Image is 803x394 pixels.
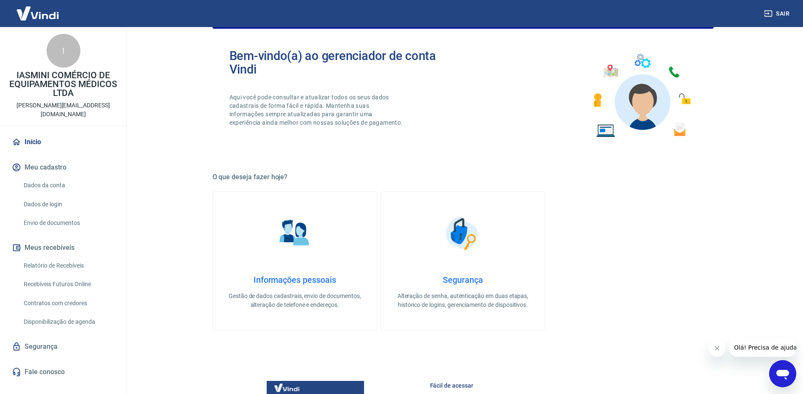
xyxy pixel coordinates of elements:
img: Imagem de um avatar masculino com diversos icones exemplificando as funcionalidades do gerenciado... [586,49,697,142]
h4: Informações pessoais [226,275,363,285]
a: Disponibilização de agenda [20,313,116,331]
h4: Segurança [395,275,531,285]
h2: Bem-vindo(a) ao gerenciador de conta Vindi [229,49,463,76]
a: Contratos com credores [20,295,116,312]
a: Envio de documentos [20,214,116,232]
a: Relatório de Recebíveis [20,257,116,274]
iframe: Mensagem da empresa [729,338,796,357]
h6: Fácil de acessar [430,381,693,390]
p: [PERSON_NAME][EMAIL_ADDRESS][DOMAIN_NAME] [7,101,120,119]
img: Segurança [442,212,484,254]
div: I [47,34,80,68]
a: Fale conosco [10,363,116,381]
p: Alteração de senha, autenticação em duas etapas, histórico de logins, gerenciamento de dispositivos. [395,292,531,309]
span: Olá! Precisa de ajuda? [5,6,71,13]
button: Meus recebíveis [10,238,116,257]
button: Meu cadastro [10,158,116,177]
h5: O que deseja fazer hoje? [212,173,714,181]
a: Dados da conta [20,177,116,194]
p: Gestão de dados cadastrais, envio de documentos, alteração de telefone e endereços. [226,292,363,309]
p: Aqui você pode consultar e atualizar todos os seus dados cadastrais de forma fácil e rápida. Mant... [229,93,405,127]
a: Informações pessoaisInformações pessoaisGestão de dados cadastrais, envio de documentos, alteraçã... [212,192,377,330]
a: Segurança [10,337,116,356]
a: SegurançaSegurançaAlteração de senha, autenticação em duas etapas, histórico de logins, gerenciam... [381,192,545,330]
iframe: Fechar mensagem [709,340,726,357]
iframe: Botão para abrir a janela de mensagens [769,360,796,387]
a: Início [10,133,116,151]
a: Dados de login [20,196,116,213]
a: Recebíveis Futuros Online [20,276,116,293]
button: Sair [762,6,793,22]
p: IASMINI COMÉRCIO DE EQUIPAMENTOS MÉDICOS LTDA [7,71,120,98]
img: Vindi [10,0,65,26]
img: Informações pessoais [273,212,316,254]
